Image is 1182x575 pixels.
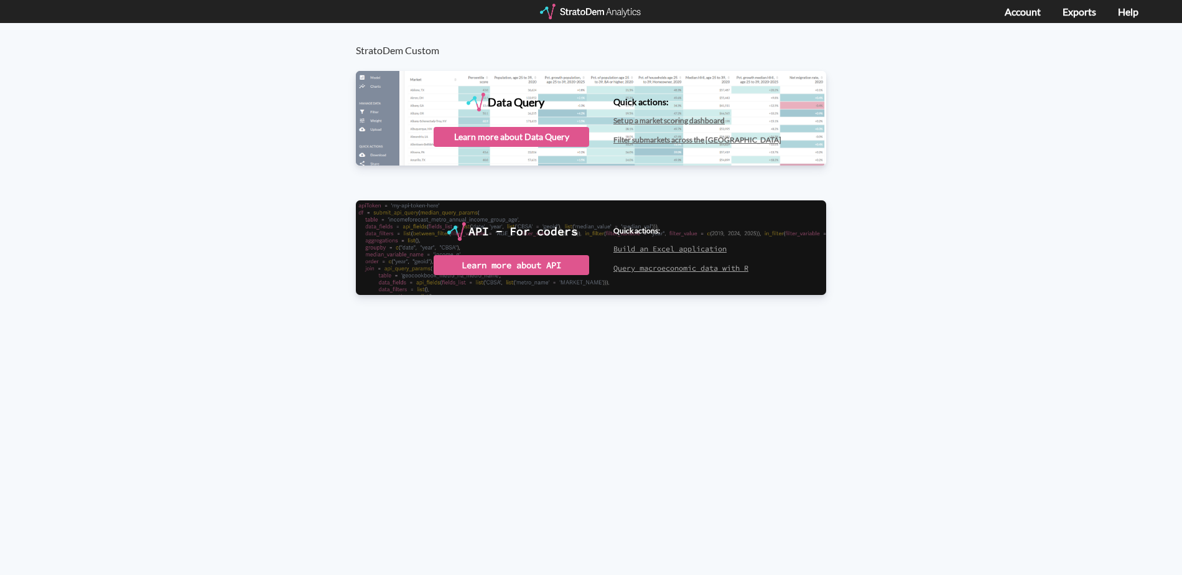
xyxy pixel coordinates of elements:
[468,222,578,241] div: API - For coders
[613,135,781,144] a: Filter submarkets across the [GEOGRAPHIC_DATA]
[613,116,725,125] a: Set up a market scoring dashboard
[1118,6,1138,17] a: Help
[434,255,589,275] div: Learn more about API
[488,93,544,111] div: Data Query
[613,244,727,253] a: Build an Excel application
[1063,6,1096,17] a: Exports
[1005,6,1041,17] a: Account
[613,263,748,273] a: Query macroeconomic data with R
[613,227,748,235] h4: Quick actions:
[434,127,589,147] div: Learn more about Data Query
[613,97,781,106] h4: Quick actions:
[356,23,839,56] h3: StratoDem Custom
